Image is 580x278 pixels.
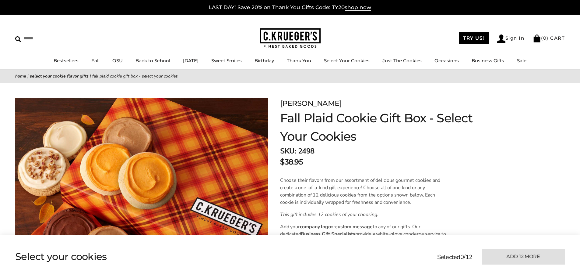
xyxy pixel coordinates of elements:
[92,73,178,79] span: Fall Plaid Cookie Gift Box - Select Your Cookies
[517,58,526,63] a: Sale
[15,34,88,43] input: Search
[301,231,355,237] b: Business Gift Specialists
[382,58,422,63] a: Just The Cookies
[112,58,123,63] a: OSU
[482,249,565,265] button: Add 12 more
[91,58,100,63] a: Fall
[472,58,504,63] a: Business Gifts
[209,4,371,11] a: LAST DAY! Save 20% on Thank You Gifts Code: TY20shop now
[324,58,370,63] a: Select Your Cookies
[434,58,459,63] a: Occasions
[459,32,489,44] a: TRY US!
[497,34,525,43] a: Sign In
[280,223,447,260] p: Add your or to any of our gifts. Our dedicated provide a white-glove concierge service to ensure ...
[298,146,315,156] span: 2498
[280,177,447,206] p: Choose their flavors from our assortment of delicious gourmet cookies and create a one-of-a-kind ...
[345,4,371,11] span: shop now
[460,253,464,261] span: 0
[280,109,476,146] h1: Fall Plaid Cookie Gift Box - Select Your Cookies
[5,255,63,273] iframe: Sign Up via Text for Offers
[280,146,296,156] strong: SKU:
[27,73,29,79] span: |
[287,58,311,63] a: Thank You
[54,58,79,63] a: Bestsellers
[260,28,321,48] img: C.KRUEGER'S
[90,73,91,79] span: |
[15,36,21,42] img: Search
[15,73,565,80] nav: breadcrumbs
[255,58,274,63] a: Birthday
[300,223,331,230] b: company logo
[135,58,170,63] a: Back to School
[335,223,373,230] b: custom message
[15,73,26,79] a: Home
[280,98,476,109] p: [PERSON_NAME]
[437,253,473,262] p: Selected /
[183,58,199,63] a: [DATE]
[30,73,89,79] a: Select Your Cookie Flavor Gifts
[533,34,541,42] img: Bag
[533,35,565,41] a: (0) CART
[280,157,303,168] p: $38.95
[543,35,547,41] span: 0
[280,211,378,218] em: This gift includes 12 cookies of your choosing.
[497,34,505,43] img: Account
[211,58,242,63] a: Sweet Smiles
[466,253,473,261] span: 12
